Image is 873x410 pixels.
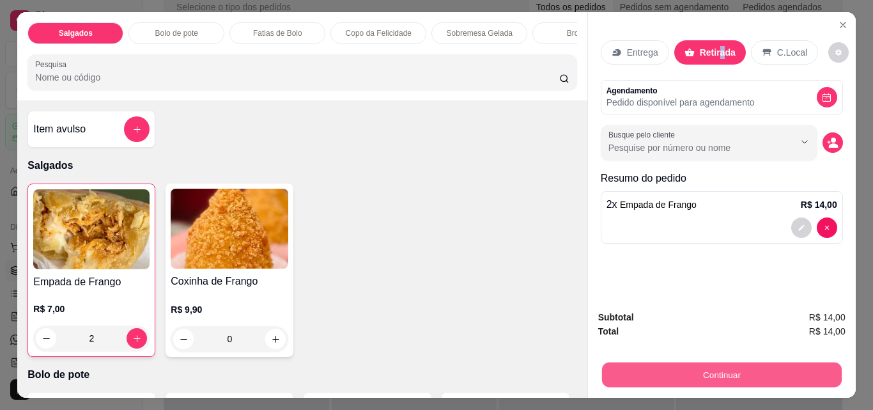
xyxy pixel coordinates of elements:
[124,116,150,142] button: add-separate-item
[833,15,853,35] button: Close
[33,122,86,137] h4: Item avulso
[447,28,513,38] p: Sobremesa Gelada
[601,171,843,186] p: Resumo do pedido
[346,28,412,38] p: Copo da Felicidade
[59,28,93,38] p: Salgados
[36,328,56,349] button: decrease-product-quantity
[567,28,594,38] p: Brownie
[33,189,150,269] img: product-image
[627,46,658,59] p: Entrega
[173,329,194,349] button: decrease-product-quantity
[27,367,576,382] p: Bolo de pote
[598,312,634,322] strong: Subtotal
[171,303,288,316] p: R$ 9,90
[27,158,576,173] p: Salgados
[265,329,286,349] button: increase-product-quantity
[253,28,302,38] p: Fatias de Bolo
[817,217,837,238] button: decrease-product-quantity
[606,197,697,212] p: 2 x
[823,132,843,153] button: decrease-product-quantity
[608,129,679,140] label: Busque pelo cliente
[809,324,846,338] span: R$ 14,00
[608,141,774,154] input: Busque pelo cliente
[700,46,736,59] p: Retirada
[171,189,288,269] img: product-image
[33,303,150,315] p: R$ 7,00
[33,274,150,290] h4: Empada de Frango
[777,46,807,59] p: C.Local
[828,42,849,63] button: decrease-product-quantity
[127,328,147,349] button: increase-product-quantity
[791,217,812,238] button: decrease-product-quantity
[155,28,198,38] p: Bolo de pote
[35,71,559,84] input: Pesquisa
[817,87,837,107] button: decrease-product-quantity
[809,310,846,324] span: R$ 14,00
[801,198,837,211] p: R$ 14,00
[620,200,697,210] span: Empada de Frango
[35,59,71,70] label: Pesquisa
[794,132,815,152] button: Show suggestions
[606,96,755,109] p: Pedido disponível para agendamento
[606,86,755,96] p: Agendamento
[601,362,841,387] button: Continuar
[171,274,288,289] h4: Coxinha de Frango
[598,326,619,336] strong: Total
